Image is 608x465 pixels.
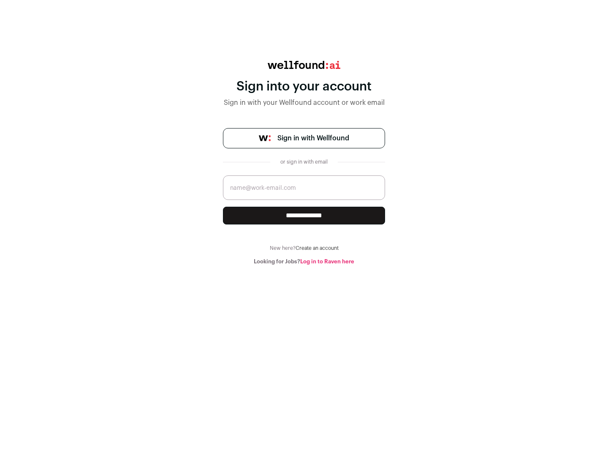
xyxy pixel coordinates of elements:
[300,259,354,264] a: Log in to Raven here
[296,246,339,251] a: Create an account
[223,79,385,94] div: Sign into your account
[277,159,331,165] div: or sign in with email
[259,135,271,141] img: wellfound-symbol-flush-black-fb3c872781a75f747ccb3a119075da62bfe97bd399995f84a933054e44a575c4.png
[223,98,385,108] div: Sign in with your Wellfound account or work email
[277,133,349,143] span: Sign in with Wellfound
[268,61,340,69] img: wellfound:ai
[223,128,385,148] a: Sign in with Wellfound
[223,245,385,252] div: New here?
[223,258,385,265] div: Looking for Jobs?
[223,175,385,200] input: name@work-email.com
